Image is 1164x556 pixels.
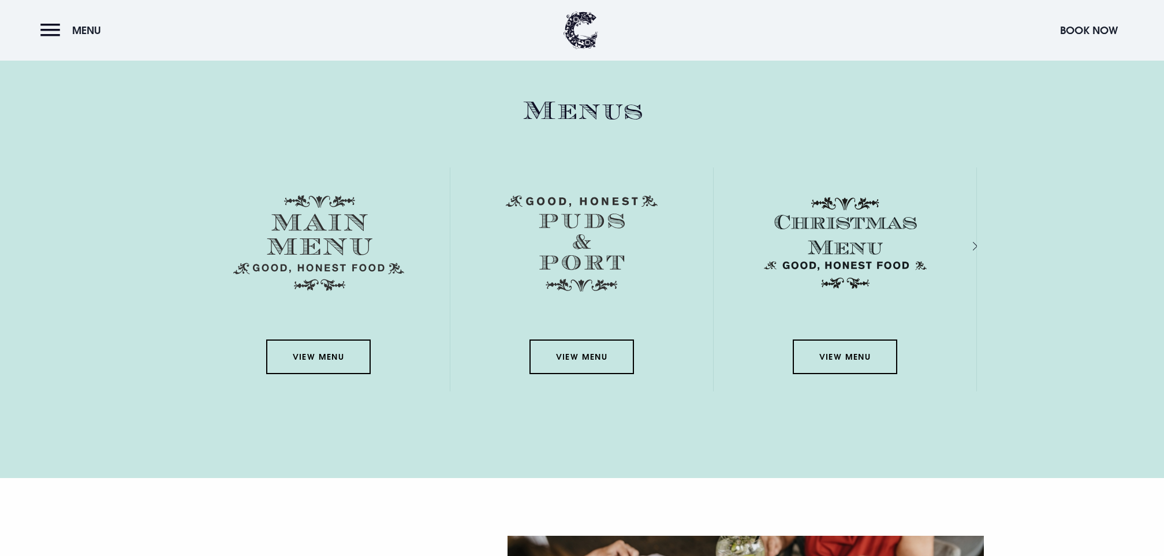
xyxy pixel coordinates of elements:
button: Book Now [1054,18,1124,43]
h2: Menus [187,96,977,126]
button: Menu [40,18,107,43]
div: Next slide [957,237,968,254]
img: Menu main menu [233,195,404,291]
a: View Menu [266,339,370,374]
span: Menu [72,24,101,37]
img: Menu puds and port [506,195,658,292]
img: Clandeboye Lodge [564,12,598,49]
a: View Menu [793,339,897,374]
a: View Menu [529,339,633,374]
img: Christmas Menu SVG [760,195,931,291]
